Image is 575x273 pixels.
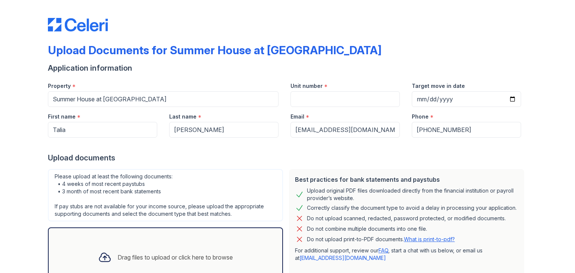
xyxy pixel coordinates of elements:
[295,175,518,184] div: Best practices for bank statements and paystubs
[307,214,506,223] div: Do not upload scanned, redacted, password protected, or modified documents.
[48,153,527,163] div: Upload documents
[307,236,455,243] p: Do not upload print-to-PDF documents.
[378,247,388,254] a: FAQ
[48,82,71,90] label: Property
[290,82,323,90] label: Unit number
[299,255,386,261] a: [EMAIL_ADDRESS][DOMAIN_NAME]
[412,82,465,90] label: Target move in date
[48,63,527,73] div: Application information
[118,253,233,262] div: Drag files to upload or click here to browse
[307,224,427,233] div: Do not combine multiple documents into one file.
[307,203,517,212] div: Correctly classify the document type to avoid a delay in processing your application.
[48,18,108,31] img: CE_Logo_Blue-a8612792a0a2168367f1c8372b55b34899dd931a85d93a1a3d3e32e68fde9ad4.png
[48,113,76,120] label: First name
[48,43,381,57] div: Upload Documents for Summer House at [GEOGRAPHIC_DATA]
[412,113,429,120] label: Phone
[169,113,197,120] label: Last name
[48,169,283,221] div: Please upload at least the following documents: • 4 weeks of most recent paystubs • 3 month of mo...
[307,187,518,202] div: Upload original PDF files downloaded directly from the financial institution or payroll provider’...
[295,247,518,262] p: For additional support, review our , start a chat with us below, or email us at
[290,113,304,120] label: Email
[404,236,455,242] a: What is print-to-pdf?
